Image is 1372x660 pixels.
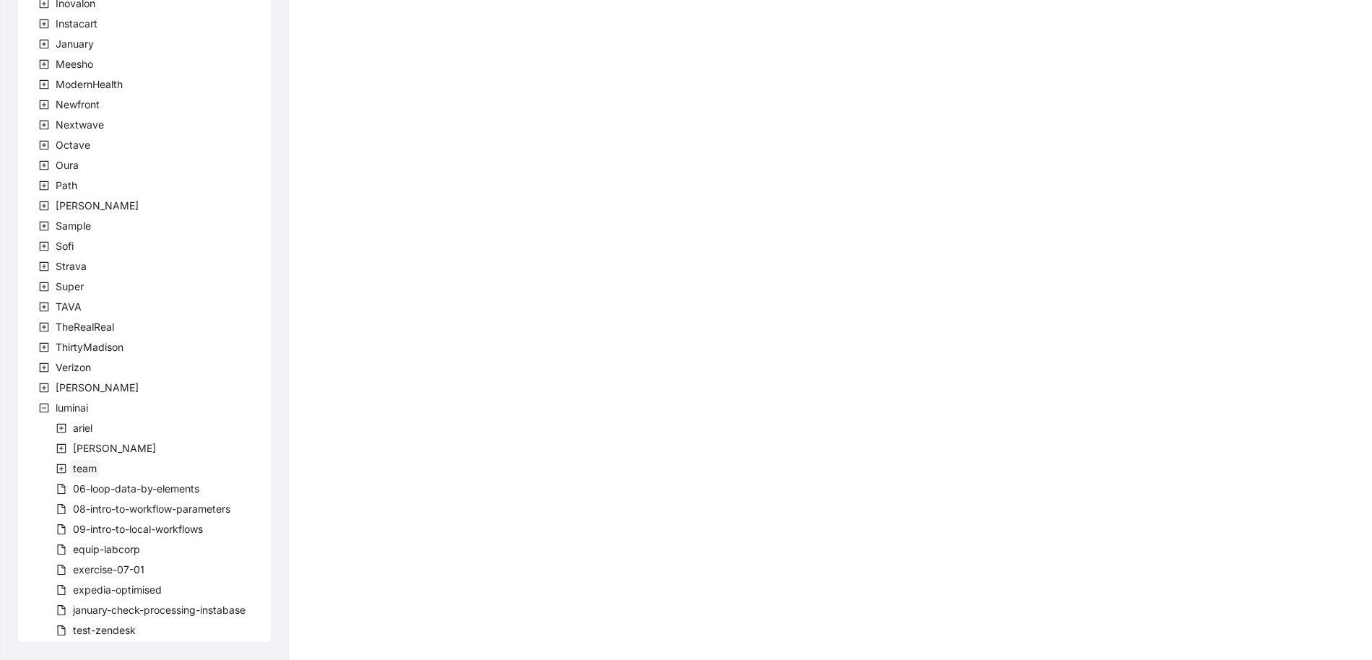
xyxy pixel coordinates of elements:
span: [PERSON_NAME] [56,381,139,394]
span: ariel [70,420,95,437]
span: plus-square [39,261,49,272]
span: plus-square [39,221,49,231]
span: plus-square [56,443,66,453]
span: plus-square [39,322,49,332]
span: plus-square [39,302,49,312]
span: Newfront [56,98,100,110]
span: plus-square [39,140,49,150]
span: 06-loop-data-by-elements [70,480,202,498]
span: plus-square [39,282,49,292]
span: luminai [53,399,91,417]
span: file [56,484,66,494]
span: plus-square [39,201,49,211]
span: file [56,544,66,555]
span: file [56,565,66,575]
span: plus-square [39,160,49,170]
span: file [56,625,66,635]
span: expedia-optimised [70,581,165,599]
span: Sofi [56,240,74,252]
span: [PERSON_NAME] [73,442,156,454]
span: file [56,585,66,595]
span: Super [56,280,84,292]
span: Sample [56,220,91,232]
span: 09-intro-to-local-workflows [70,521,206,538]
span: expedia-optimised [73,583,162,596]
span: Oura [56,159,79,171]
span: plus-square [39,120,49,130]
span: plus-square [39,383,49,393]
span: Octave [56,139,90,151]
span: Instacart [56,17,97,30]
span: plus-square [39,39,49,49]
span: plus-square [39,342,49,352]
span: Sofi [53,238,77,255]
span: plus-square [39,100,49,110]
span: Strava [53,258,90,275]
span: Verizon [53,359,94,376]
span: TheRealReal [56,321,114,333]
span: Rothman [53,197,142,214]
span: Super [53,278,87,295]
span: TheRealReal [53,318,117,336]
span: plus-square [39,79,49,90]
span: 06-loop-data-by-elements [73,482,199,495]
span: ModernHealth [53,76,126,93]
span: team [73,462,97,474]
span: Sample [53,217,94,235]
span: team [70,460,100,477]
span: test-zendesk [70,622,139,639]
span: exercise-07-01 [70,561,147,578]
span: file [56,605,66,615]
span: 08-intro-to-workflow-parameters [73,503,230,515]
span: ashmeet [70,440,159,457]
span: plus-square [56,423,66,433]
span: ThirtyMadison [56,341,123,353]
span: Meesho [56,58,93,70]
span: equip-labcorp [70,541,143,558]
span: Instacart [53,15,100,32]
span: plus-square [39,19,49,29]
span: file [56,524,66,534]
span: minus-square [39,403,49,413]
span: january-check-processing-instabase [70,602,248,619]
span: January [56,38,94,50]
span: TAVA [56,300,82,313]
span: ariel [73,422,92,434]
span: Path [53,177,80,194]
span: Octave [53,136,93,154]
span: january-check-processing-instabase [73,604,246,616]
span: Verizon [56,361,91,373]
span: Strava [56,260,87,272]
span: Meesho [53,56,96,73]
span: file [56,504,66,514]
span: Newfront [53,96,103,113]
span: plus-square [56,464,66,474]
span: equip-labcorp [73,543,140,555]
span: [PERSON_NAME] [56,199,139,212]
span: plus-square [39,362,49,373]
span: Path [56,179,77,191]
span: plus-square [39,181,49,191]
span: luminai [56,401,88,414]
span: ThirtyMadison [53,339,126,356]
span: test-zendesk [73,624,136,636]
span: 08-intro-to-workflow-parameters [70,500,233,518]
span: exercise-07-01 [73,563,144,576]
span: Oura [53,157,82,174]
span: ModernHealth [56,78,123,90]
span: January [53,35,97,53]
span: Nextwave [56,118,104,131]
span: TAVA [53,298,84,316]
span: plus-square [39,241,49,251]
span: Virta [53,379,142,396]
span: Nextwave [53,116,107,134]
span: plus-square [39,59,49,69]
span: 09-intro-to-local-workflows [73,523,203,535]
